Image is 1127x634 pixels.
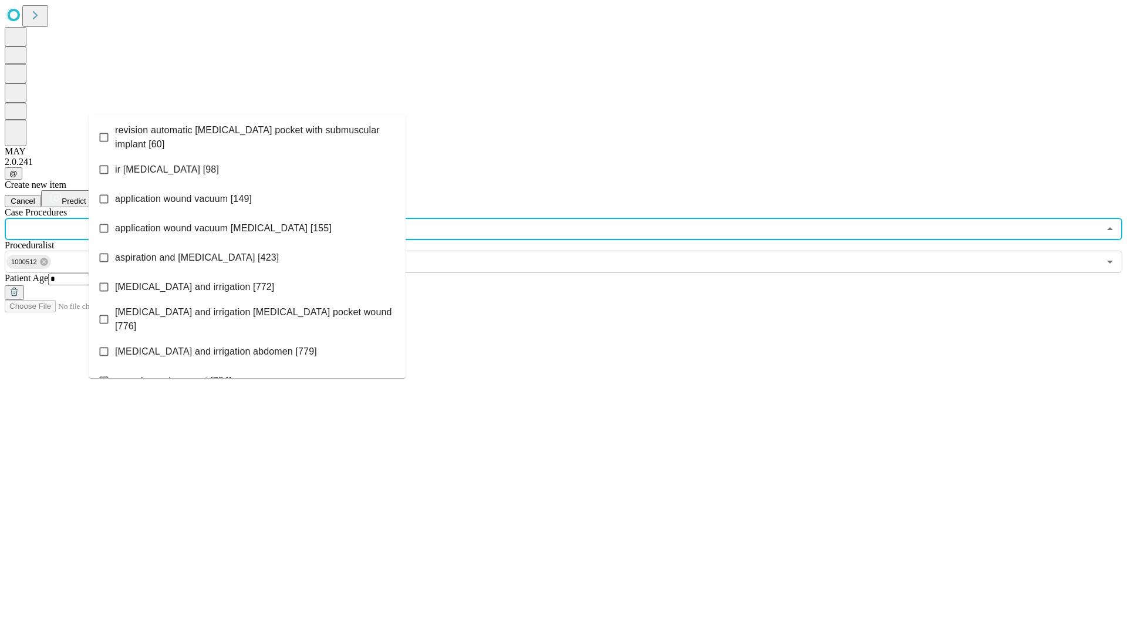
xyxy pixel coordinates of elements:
span: Proceduralist [5,240,54,250]
span: aspiration and [MEDICAL_DATA] [423] [115,251,279,265]
span: revision automatic [MEDICAL_DATA] pocket with submuscular implant [60] [115,123,396,151]
span: Patient Age [5,273,48,283]
span: [MEDICAL_DATA] and irrigation abdomen [779] [115,345,317,359]
span: 1000512 [6,255,42,269]
button: @ [5,167,22,180]
span: Predict [62,197,86,205]
span: Scheduled Procedure [5,207,67,217]
span: application wound vacuum [149] [115,192,252,206]
span: wound vac placement [784] [115,374,232,388]
span: [MEDICAL_DATA] and irrigation [772] [115,280,274,294]
button: Predict [41,190,95,207]
span: Cancel [11,197,35,205]
span: [MEDICAL_DATA] and irrigation [MEDICAL_DATA] pocket wound [776] [115,305,396,333]
span: application wound vacuum [MEDICAL_DATA] [155] [115,221,332,235]
button: Cancel [5,195,41,207]
button: Close [1102,221,1118,237]
div: MAY [5,146,1122,157]
span: @ [9,169,18,178]
div: 2.0.241 [5,157,1122,167]
button: Open [1102,254,1118,270]
div: 1000512 [6,255,51,269]
span: ir [MEDICAL_DATA] [98] [115,163,219,177]
span: Create new item [5,180,66,190]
